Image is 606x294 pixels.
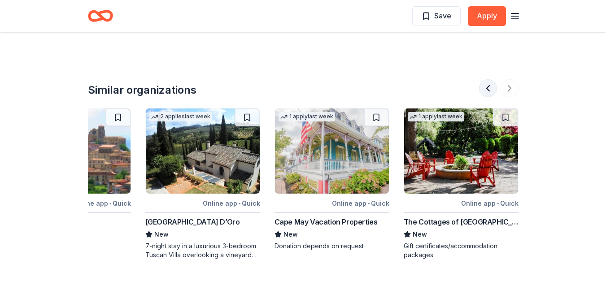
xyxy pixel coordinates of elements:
[88,5,113,26] a: Home
[404,242,519,259] div: Gift certificates/accommodation packages
[88,83,196,97] div: Similar organizations
[145,242,260,259] div: 7-night stay in a luxurious 3-bedroom Tuscan Villa overlooking a vineyard and the ancient walled ...
[468,6,506,26] button: Apply
[404,108,518,194] img: Image for The Cottages of Napa Valley
[145,108,260,259] a: Image for Villa Sogni D’Oro2 applieslast weekOnline app•Quick[GEOGRAPHIC_DATA] D’OroNew7-night st...
[434,10,451,22] span: Save
[283,229,298,240] span: New
[412,6,461,26] button: Save
[279,112,335,121] div: 1 apply last week
[146,108,260,194] img: Image for Villa Sogni D’Oro
[145,216,240,227] div: [GEOGRAPHIC_DATA] D’Oro
[74,198,131,209] div: Online app Quick
[413,229,427,240] span: New
[461,198,519,209] div: Online app Quick
[149,112,212,121] div: 2 applies last week
[154,229,169,240] span: New
[275,216,378,227] div: Cape May Vacation Properties
[408,112,464,121] div: 1 apply last week
[239,200,240,207] span: •
[203,198,260,209] div: Online app Quick
[332,198,389,209] div: Online app Quick
[497,200,499,207] span: •
[275,108,389,251] a: Image for Cape May Vacation Properties1 applylast weekOnline app•QuickCape May Vacation Propertie...
[368,200,370,207] span: •
[275,108,389,194] img: Image for Cape May Vacation Properties
[109,200,111,207] span: •
[275,242,389,251] div: Donation depends on request
[404,216,519,227] div: The Cottages of [GEOGRAPHIC_DATA]
[404,108,519,259] a: Image for The Cottages of Napa Valley1 applylast weekOnline app•QuickThe Cottages of [GEOGRAPHIC_...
